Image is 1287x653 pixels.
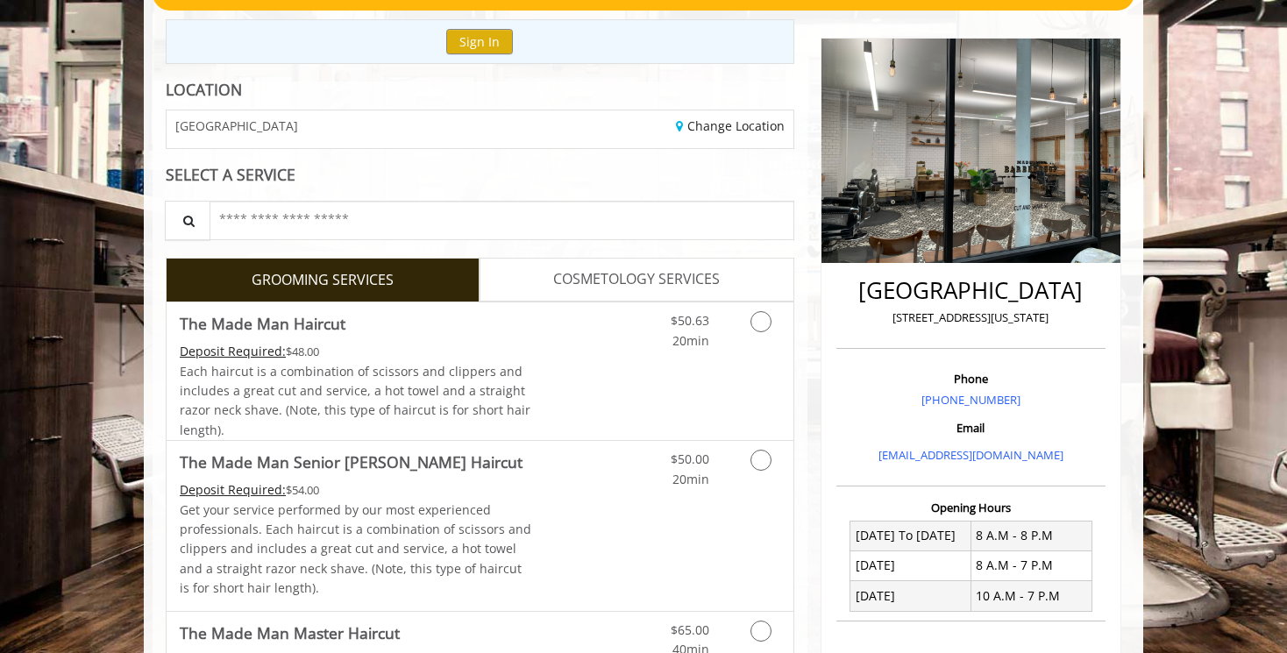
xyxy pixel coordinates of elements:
[841,278,1101,303] h2: [GEOGRAPHIC_DATA]
[180,481,286,498] span: This service needs some Advance to be paid before we block your appointment
[921,392,1020,408] a: [PHONE_NUMBER]
[841,373,1101,385] h3: Phone
[971,521,1091,550] td: 8 A.M - 8 P.M
[671,312,709,329] span: $50.63
[553,268,720,291] span: COSMETOLOGY SERVICES
[836,501,1106,514] h3: Opening Hours
[878,447,1063,463] a: [EMAIL_ADDRESS][DOMAIN_NAME]
[180,621,400,645] b: The Made Man Master Haircut
[165,201,210,240] button: Service Search
[166,167,794,183] div: SELECT A SERVICE
[180,480,532,500] div: $54.00
[671,621,709,638] span: $65.00
[180,343,286,359] span: This service needs some Advance to be paid before we block your appointment
[180,342,532,361] div: $48.00
[841,422,1101,434] h3: Email
[166,79,242,100] b: LOCATION
[850,581,971,611] td: [DATE]
[180,450,523,474] b: The Made Man Senior [PERSON_NAME] Haircut
[850,521,971,550] td: [DATE] To [DATE]
[446,29,513,54] button: Sign In
[850,550,971,580] td: [DATE]
[672,332,709,349] span: 20min
[971,550,1091,580] td: 8 A.M - 7 P.M
[971,581,1091,611] td: 10 A.M - 7 P.M
[841,309,1101,327] p: [STREET_ADDRESS][US_STATE]
[180,500,532,599] p: Get your service performed by our most experienced professionals. Each haircut is a combination o...
[180,311,345,336] b: The Made Man Haircut
[672,471,709,487] span: 20min
[180,363,530,438] span: Each haircut is a combination of scissors and clippers and includes a great cut and service, a ho...
[671,451,709,467] span: $50.00
[175,119,298,132] span: [GEOGRAPHIC_DATA]
[676,117,785,134] a: Change Location
[252,269,394,292] span: GROOMING SERVICES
